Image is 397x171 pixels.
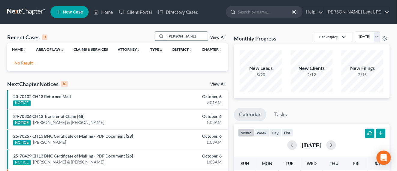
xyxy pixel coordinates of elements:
i: unfold_more [60,48,64,52]
span: Sun [241,161,249,166]
div: 10 [61,81,68,87]
div: 2/12 [291,72,333,78]
input: Search by name... [238,6,293,17]
i: unfold_more [137,48,141,52]
span: Mon [262,161,273,166]
div: 2/15 [341,72,383,78]
a: View All [211,82,226,86]
div: New Filings [341,65,383,72]
a: Home [90,7,116,17]
div: 5/20 [240,72,282,78]
a: [PERSON_NAME] & [PERSON_NAME] [33,159,105,165]
i: unfold_more [219,48,222,52]
a: 20-70102 CH13 Returned Mail [13,94,71,99]
a: 24-70306 CH13 Transfer of Claim [68] [13,114,84,119]
a: Chapterunfold_more [202,47,222,52]
div: Open Intercom Messenger [377,151,391,165]
a: Client Portal [116,7,155,17]
div: Bankruptcy [319,34,338,39]
a: Calendar [234,108,266,121]
a: Attorneyunfold_more [118,47,141,52]
button: day [269,129,282,137]
h3: Monthly Progress [234,35,277,42]
a: Typeunfold_more [150,47,163,52]
a: [PERSON_NAME] [33,139,66,145]
p: - No Result - [12,60,223,66]
a: 25-70257 CH13 BNC Certificate of Mailing - PDF Document [29] [13,133,133,139]
i: unfold_more [159,48,163,52]
div: NOTICE [13,140,31,145]
span: Thu [330,161,338,166]
a: 25-70429 CH13 BNC Certificate of Mailing - PDF Document [26] [13,153,133,158]
div: NOTICE [13,160,31,165]
a: Districtunfold_more [172,47,192,52]
i: unfold_more [23,48,26,52]
h2: [DATE] [302,142,322,148]
input: Search by name... [166,32,208,40]
div: New Clients [291,65,333,72]
span: Sat [375,161,382,166]
div: October, 6 [156,113,222,119]
a: View All [211,35,226,40]
div: October, 6 [156,133,222,139]
button: week [254,129,269,137]
div: 0 [42,34,47,40]
a: Area of Lawunfold_more [36,47,64,52]
a: [PERSON_NAME] & [PERSON_NAME] [33,119,105,125]
a: Help [303,7,323,17]
div: 1:03AM [156,139,222,145]
a: Nameunfold_more [12,47,26,52]
button: month [238,129,254,137]
a: Tasks [269,108,293,121]
div: NextChapter Notices [7,80,68,88]
span: New Case [63,10,83,14]
th: Claims & Services [69,43,113,55]
button: list [282,129,293,137]
div: 9:01AM [156,100,222,106]
a: Directory Cases [155,7,201,17]
div: New Leads [240,65,282,72]
div: NOTICE [13,120,31,126]
span: Tue [286,161,293,166]
span: Fri [353,161,359,166]
div: NOTICE [13,100,31,106]
a: [PERSON_NAME] Legal, PC [324,7,389,17]
i: unfold_more [189,48,192,52]
span: Wed [307,161,317,166]
div: 1:03AM [156,159,222,165]
div: 1:03AM [156,119,222,125]
div: October, 6 [156,153,222,159]
div: Recent Cases [7,34,47,41]
div: October, 6 [156,94,222,100]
